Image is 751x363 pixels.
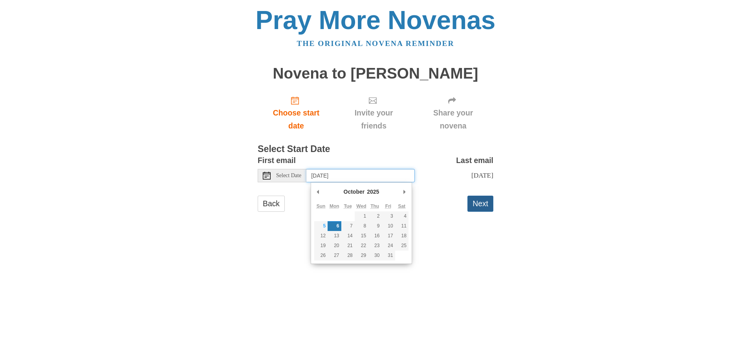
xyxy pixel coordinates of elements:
[256,5,496,35] a: Pray More Novenas
[306,169,415,182] input: Use the arrow keys to pick a date
[314,221,328,231] button: 5
[344,203,352,209] abbr: Tuesday
[467,196,493,212] button: Next
[401,186,408,198] button: Next Month
[343,106,405,132] span: Invite your friends
[330,203,339,209] abbr: Monday
[317,203,326,209] abbr: Sunday
[276,173,301,178] span: Select Date
[328,251,341,260] button: 27
[368,211,381,221] button: 2
[471,171,493,179] span: [DATE]
[314,186,322,198] button: Previous Month
[355,211,368,221] button: 1
[413,90,493,136] div: Click "Next" to confirm your start date first.
[297,39,454,48] a: The original novena reminder
[381,251,395,260] button: 31
[355,251,368,260] button: 29
[328,241,341,251] button: 20
[366,186,380,198] div: 2025
[395,211,408,221] button: 4
[314,251,328,260] button: 26
[456,154,493,167] label: Last email
[314,241,328,251] button: 19
[385,203,391,209] abbr: Friday
[381,211,395,221] button: 3
[343,186,366,198] div: October
[355,241,368,251] button: 22
[335,90,413,136] div: Click "Next" to confirm your start date first.
[368,241,381,251] button: 23
[368,251,381,260] button: 30
[341,251,355,260] button: 28
[328,221,341,231] button: 6
[258,196,285,212] a: Back
[421,106,485,132] span: Share your novena
[266,106,327,132] span: Choose start date
[381,221,395,231] button: 10
[341,231,355,241] button: 14
[395,231,408,241] button: 18
[314,231,328,241] button: 12
[258,90,335,136] a: Choose start date
[395,221,408,231] button: 11
[258,65,493,82] h1: Novena to [PERSON_NAME]
[368,231,381,241] button: 16
[368,221,381,231] button: 9
[328,231,341,241] button: 13
[381,231,395,241] button: 17
[258,154,296,167] label: First email
[341,241,355,251] button: 21
[398,203,405,209] abbr: Saturday
[395,241,408,251] button: 25
[355,221,368,231] button: 8
[258,144,493,154] h3: Select Start Date
[356,203,366,209] abbr: Wednesday
[341,221,355,231] button: 7
[355,231,368,241] button: 15
[370,203,379,209] abbr: Thursday
[381,241,395,251] button: 24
